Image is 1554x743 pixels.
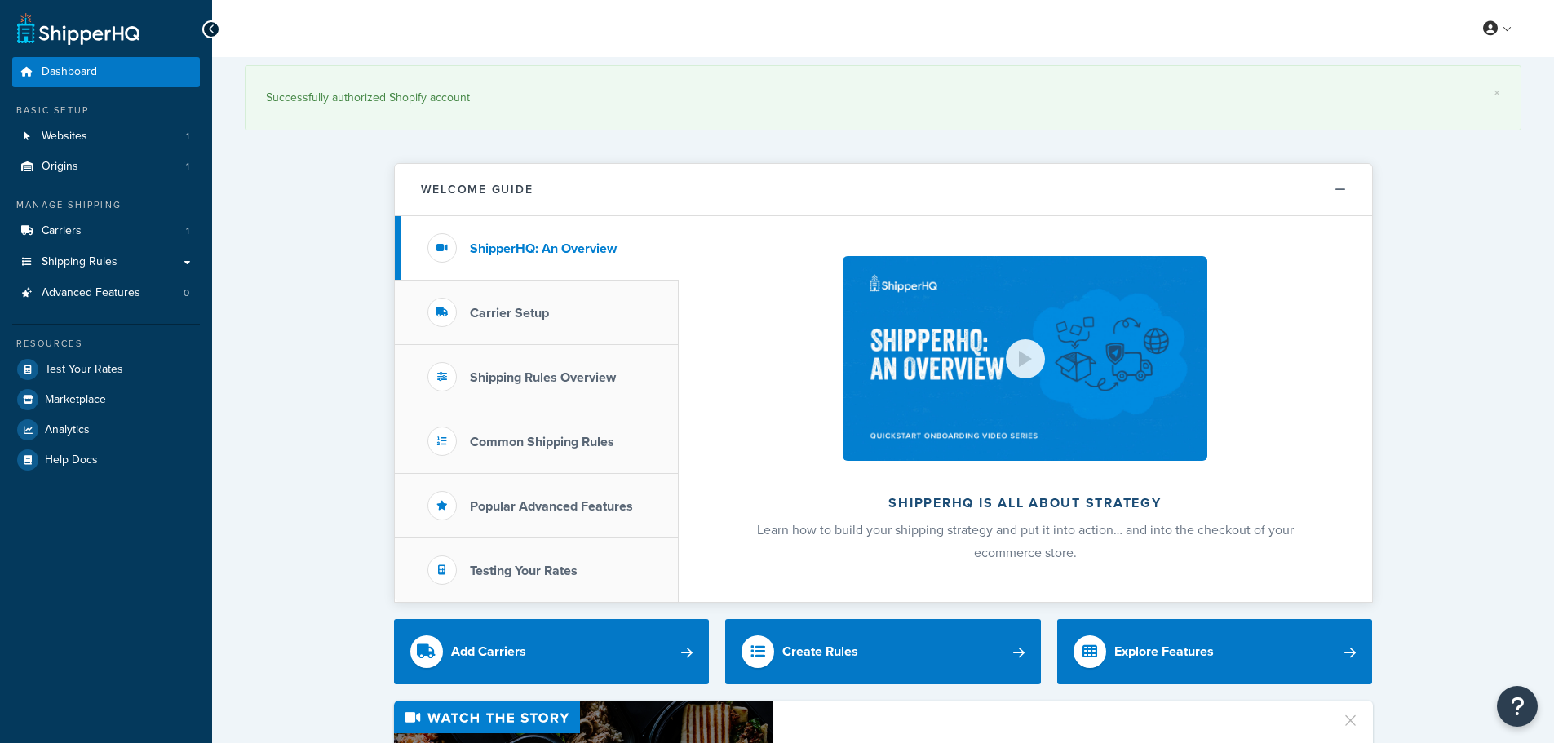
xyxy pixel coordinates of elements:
[12,122,200,152] a: Websites1
[186,160,189,174] span: 1
[186,224,189,238] span: 1
[470,564,578,578] h3: Testing Your Rates
[186,130,189,144] span: 1
[12,216,200,246] a: Carriers1
[42,286,140,300] span: Advanced Features
[451,640,526,663] div: Add Carriers
[395,164,1372,216] button: Welcome Guide
[12,216,200,246] li: Carriers
[421,184,533,196] h2: Welcome Guide
[1497,686,1538,727] button: Open Resource Center
[42,130,87,144] span: Websites
[12,57,200,87] a: Dashboard
[470,435,614,449] h3: Common Shipping Rules
[722,496,1329,511] h2: ShipperHQ is all about strategy
[470,241,617,256] h3: ShipperHQ: An Overview
[42,65,97,79] span: Dashboard
[12,122,200,152] li: Websites
[757,520,1294,562] span: Learn how to build your shipping strategy and put it into action… and into the checkout of your e...
[12,278,200,308] li: Advanced Features
[394,619,710,684] a: Add Carriers
[184,286,189,300] span: 0
[782,640,858,663] div: Create Rules
[12,104,200,117] div: Basic Setup
[470,499,633,514] h3: Popular Advanced Features
[12,198,200,212] div: Manage Shipping
[12,247,200,277] a: Shipping Rules
[725,619,1041,684] a: Create Rules
[12,385,200,414] a: Marketplace
[42,255,117,269] span: Shipping Rules
[12,337,200,351] div: Resources
[42,160,78,174] span: Origins
[12,415,200,444] a: Analytics
[1494,86,1500,100] a: ×
[45,423,90,437] span: Analytics
[12,278,200,308] a: Advanced Features0
[12,152,200,182] a: Origins1
[1057,619,1373,684] a: Explore Features
[45,453,98,467] span: Help Docs
[12,445,200,475] a: Help Docs
[12,152,200,182] li: Origins
[470,370,616,385] h3: Shipping Rules Overview
[1114,640,1214,663] div: Explore Features
[266,86,1500,109] div: Successfully authorized Shopify account
[45,393,106,407] span: Marketplace
[45,363,123,377] span: Test Your Rates
[843,256,1206,461] img: ShipperHQ is all about strategy
[12,355,200,384] a: Test Your Rates
[470,306,549,321] h3: Carrier Setup
[42,224,82,238] span: Carriers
